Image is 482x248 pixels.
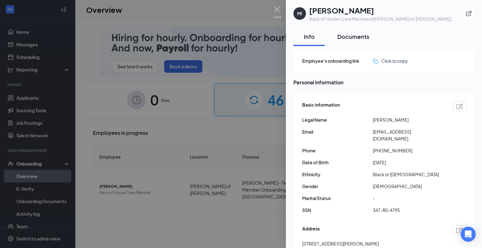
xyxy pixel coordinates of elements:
[373,183,443,190] span: [DEMOGRAPHIC_DATA]
[302,183,373,190] span: Gender
[302,57,373,64] span: Employee's onboarding link
[466,10,472,17] svg: ExternalLink
[302,101,340,111] span: Basic information
[373,116,443,123] span: [PERSON_NAME]
[297,10,302,17] div: MI
[302,128,373,135] span: Email
[373,57,408,64] button: Click to copy
[463,8,474,19] button: ExternalLink
[302,195,373,202] span: Marital Status
[373,59,378,64] img: click-to-copy.71757273a98fde459dfc.svg
[373,207,443,214] span: 347-80-4795
[302,116,373,123] span: Legal Name
[461,227,476,242] div: Open Intercom Messenger
[373,128,443,142] span: [EMAIL_ADDRESS][DOMAIN_NAME]
[302,171,373,178] span: Ethnicity
[302,240,379,247] span: [STREET_ADDRESS][PERSON_NAME]
[302,159,373,166] span: Date of Birth
[309,16,451,22] div: Back of House Crew Member at [PERSON_NAME] of [PERSON_NAME]
[302,225,320,235] span: Address
[373,159,443,166] span: [DATE]
[373,195,443,202] span: -
[293,78,474,86] span: Personal information
[309,5,451,16] h1: [PERSON_NAME]
[302,147,373,154] span: Phone
[302,207,373,214] span: SSN
[300,33,319,40] div: Info
[373,171,443,178] span: Black or [DEMOGRAPHIC_DATA]
[337,33,369,40] div: Documents
[373,147,443,154] span: [PHONE_NUMBER]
